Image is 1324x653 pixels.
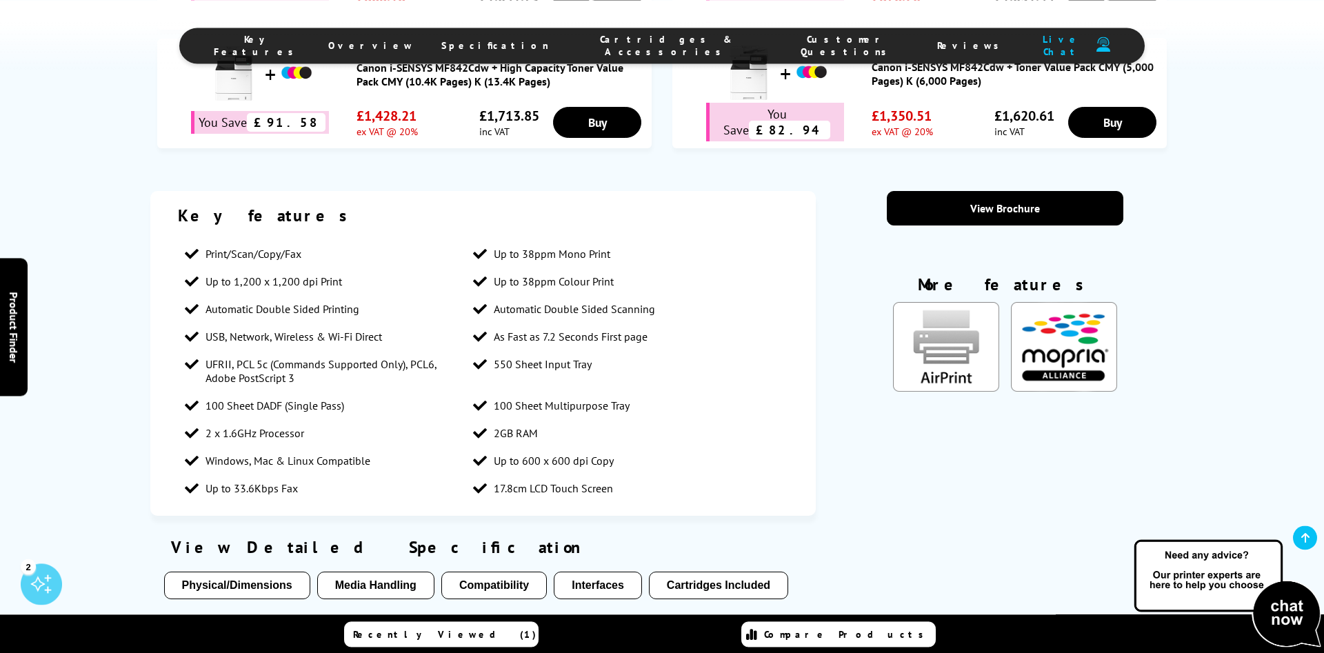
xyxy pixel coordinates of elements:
[494,247,610,261] span: Up to 38ppm Mono Print
[576,33,757,58] span: Cartridges & Accessories
[353,628,536,641] span: Recently Viewed (1)
[317,572,434,599] button: Media Handling
[357,125,418,138] span: ex VAT @ 20%
[206,46,261,101] img: Canon i-SENSYS MF842Cdw + High Capacity Toner Value Pack CMY (10.4K Pages) K (13.4K Pages)
[178,205,788,226] div: Key features
[205,426,304,440] span: 2 x 1.6GHz Processor
[441,39,549,52] span: Specification
[479,125,539,138] span: inc VAT
[764,628,931,641] span: Compare Products
[247,113,325,132] span: £91.58
[279,56,314,90] img: Canon i-SENSYS MF842Cdw + High Capacity Toner Value Pack CMY (10.4K Pages) K (13.4K Pages)
[1011,302,1117,392] img: Mopria Certified
[893,302,999,392] img: AirPrint
[328,39,414,52] span: Overview
[494,481,613,495] span: 17.8cm LCD Touch Screen
[494,330,648,343] span: As Fast as 7.2 Seconds First page
[357,61,645,88] a: Canon i-SENSYS MF842Cdw + High Capacity Toner Value Pack CMY (10.4K Pages) K (13.4K Pages)
[441,572,547,599] button: Compatibility
[205,399,344,412] span: 100 Sheet DADF (Single Pass)
[649,572,788,599] button: Cartridges Included
[706,103,844,141] div: You Save
[479,107,539,125] span: £1,713.85
[205,247,301,261] span: Print/Scan/Copy/Fax
[872,107,933,125] span: £1,350.51
[494,399,630,412] span: 100 Sheet Multipurpose Tray
[872,125,933,138] span: ex VAT @ 20%
[785,33,910,58] span: Customer Questions
[214,33,301,58] span: Key Features
[1131,537,1324,650] img: Open Live Chat window
[1011,381,1117,394] a: KeyFeatureModal324
[21,559,36,574] div: 2
[721,45,776,100] img: Canon i-SENSYS MF842Cdw + Toner Value Pack CMY (5,000 Pages) K (6,000 Pages)
[205,357,459,385] span: UFRII, PCL 5c (Commands Supported Only), PCL6, Adobe PostScript 3
[191,111,329,134] div: You Save
[164,572,310,599] button: Physical/Dimensions
[1096,37,1110,52] img: user-headset-duotone.svg
[887,191,1123,225] a: View Brochure
[344,621,539,647] a: Recently Viewed (1)
[205,481,298,495] span: Up to 33.6Kbps Fax
[937,39,1006,52] span: Reviews
[887,274,1123,302] div: More features
[494,274,614,288] span: Up to 38ppm Colour Print
[749,121,830,139] span: £82.94
[553,107,641,138] a: Buy
[205,274,342,288] span: Up to 1,200 x 1,200 dpi Print
[357,107,418,125] span: £1,428.21
[205,302,359,316] span: Automatic Double Sided Printing
[893,381,999,394] a: KeyFeatureModal85
[554,572,642,599] button: Interfaces
[205,330,382,343] span: USB, Network, Wireless & Wi-Fi Direct
[7,291,21,362] span: Product Finder
[205,454,370,468] span: Windows, Mac & Linux Compatible
[794,55,829,90] img: Canon i-SENSYS MF842Cdw + Toner Value Pack CMY (5,000 Pages) K (6,000 Pages)
[872,60,1161,88] a: Canon i-SENSYS MF842Cdw + Toner Value Pack CMY (5,000 Pages) K (6,000 Pages)
[1034,33,1090,58] span: Live Chat
[994,107,1054,125] span: £1,620.61
[741,621,936,647] a: Compare Products
[994,125,1054,138] span: inc VAT
[494,454,614,468] span: Up to 600 x 600 dpi Copy
[494,426,538,440] span: 2GB RAM
[1068,107,1156,138] a: Buy
[494,302,655,316] span: Automatic Double Sided Scanning
[164,536,802,558] div: View Detailed Specification
[494,357,592,371] span: 550 Sheet Input Tray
